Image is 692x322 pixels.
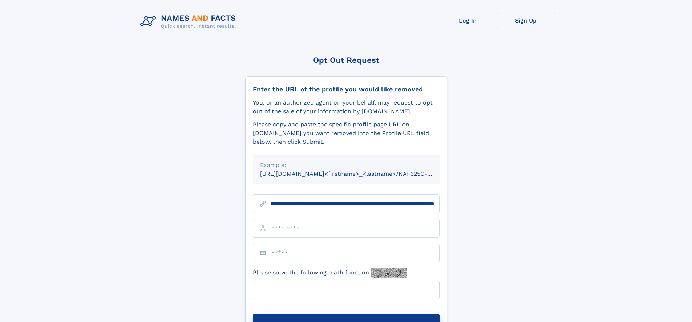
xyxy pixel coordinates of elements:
[260,170,453,177] small: [URL][DOMAIN_NAME]<firstname>_<lastname>/NAF325G-xxxxxxxx
[253,120,440,146] div: Please copy and paste the specific profile page URL on [DOMAIN_NAME] you want removed into the Pr...
[137,12,242,31] img: Logo Names and Facts
[253,85,440,93] div: Enter the URL of the profile you would like removed
[253,98,440,116] div: You, or an authorized agent on your behalf, may request to opt-out of the sale of your informatio...
[253,268,407,278] label: Please solve the following math function:
[245,56,447,65] div: Opt Out Request
[497,12,555,29] a: Sign Up
[260,161,432,170] div: Example:
[439,12,497,29] a: Log In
